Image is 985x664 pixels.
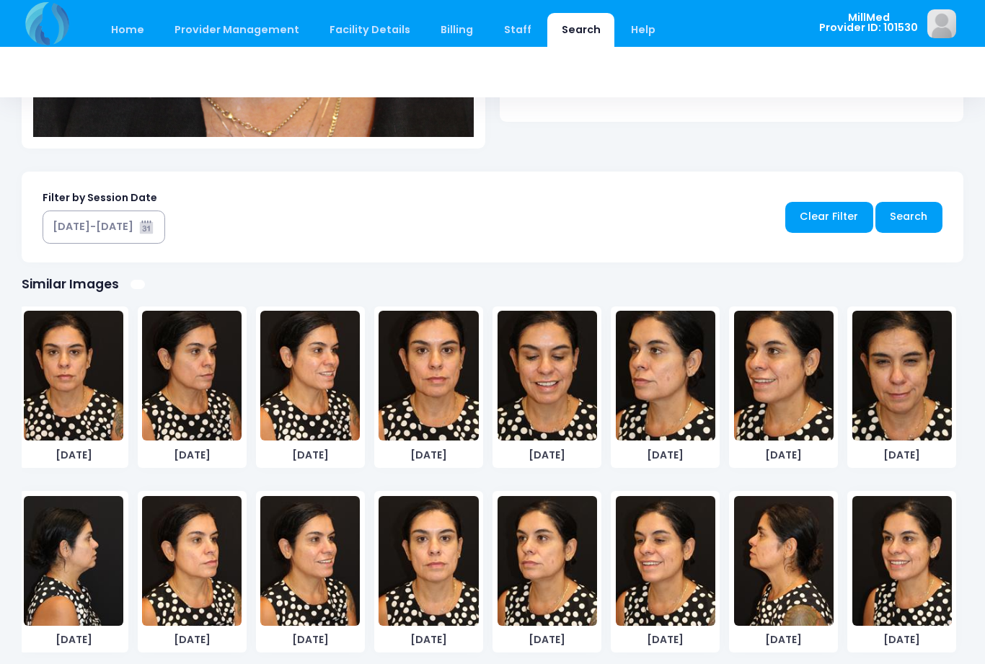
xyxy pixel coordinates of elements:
[24,632,123,647] span: [DATE]
[734,448,834,463] span: [DATE]
[142,632,242,647] span: [DATE]
[260,632,360,647] span: [DATE]
[490,13,545,47] a: Staff
[142,496,242,626] img: image
[616,496,715,626] img: image
[785,202,873,233] a: Clear Filter
[617,13,670,47] a: Help
[24,448,123,463] span: [DATE]
[819,12,918,33] span: MillMed Provider ID: 101530
[379,632,478,647] span: [DATE]
[260,311,360,441] img: image
[498,311,597,441] img: image
[616,311,715,441] img: image
[260,496,360,626] img: image
[734,311,834,441] img: image
[734,496,834,626] img: image
[852,496,952,626] img: image
[875,202,942,233] a: Search
[97,13,158,47] a: Home
[379,311,478,441] img: image
[498,448,597,463] span: [DATE]
[53,219,133,234] div: [DATE]-[DATE]
[22,277,119,292] h1: Similar Images
[547,13,614,47] a: Search
[852,448,952,463] span: [DATE]
[852,311,952,441] img: image
[316,13,425,47] a: Facility Details
[379,496,478,626] img: image
[24,311,123,441] img: image
[160,13,313,47] a: Provider Management
[24,496,123,626] img: image
[498,496,597,626] img: image
[852,632,952,647] span: [DATE]
[260,448,360,463] span: [DATE]
[427,13,487,47] a: Billing
[616,448,715,463] span: [DATE]
[498,632,597,647] span: [DATE]
[142,311,242,441] img: image
[734,632,834,647] span: [DATE]
[616,632,715,647] span: [DATE]
[379,448,478,463] span: [DATE]
[142,448,242,463] span: [DATE]
[43,190,157,205] label: Filter by Session Date
[927,9,956,38] img: image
